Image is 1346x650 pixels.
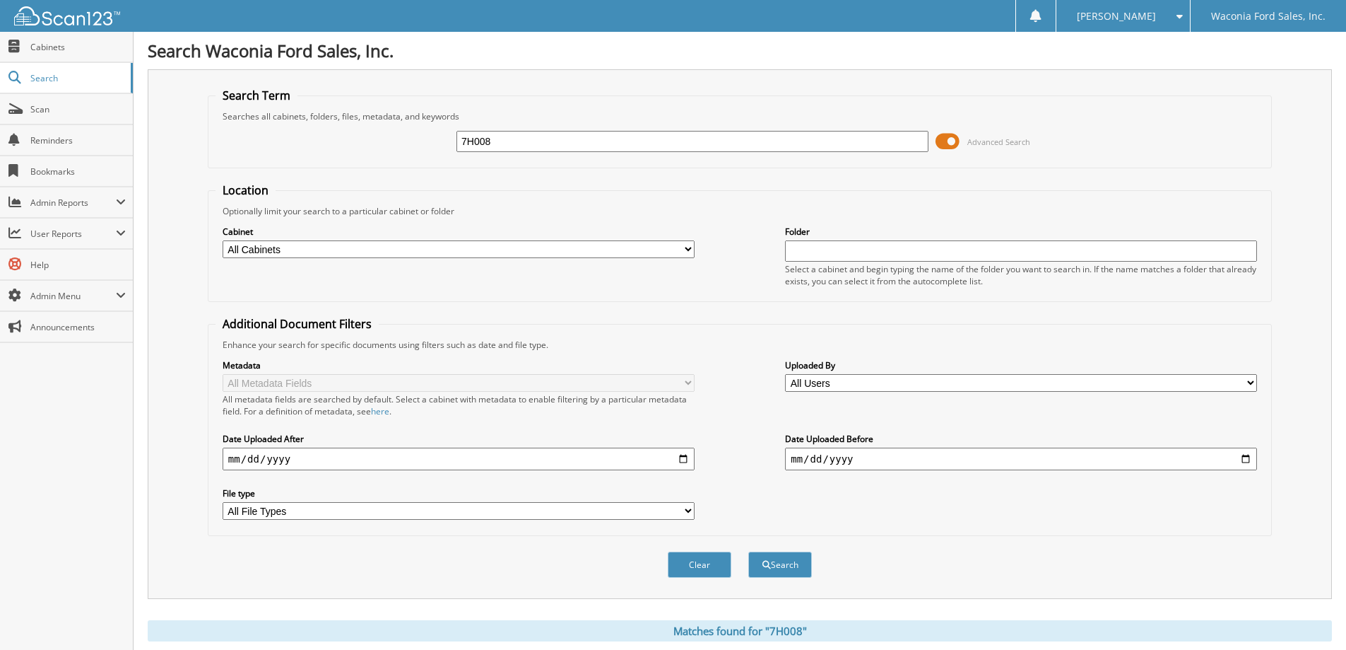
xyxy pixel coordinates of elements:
[785,448,1257,470] input: end
[216,182,276,198] legend: Location
[223,433,695,445] label: Date Uploaded After
[30,259,126,271] span: Help
[1211,12,1326,21] span: Waconia Ford Sales, Inc.
[216,88,297,103] legend: Search Term
[30,134,126,146] span: Reminders
[748,552,812,578] button: Search
[14,6,120,25] img: scan123-logo-white.svg
[30,321,126,333] span: Announcements
[148,39,1332,62] h1: Search Waconia Ford Sales, Inc.
[30,290,116,302] span: Admin Menu
[30,41,126,53] span: Cabinets
[216,316,379,332] legend: Additional Document Filters
[216,110,1264,122] div: Searches all cabinets, folders, files, metadata, and keywords
[223,487,695,499] label: File type
[223,226,695,238] label: Cabinet
[967,137,1030,147] span: Advanced Search
[223,393,695,417] div: All metadata fields are searched by default. Select a cabinet with metadata to enable filtering b...
[216,205,1264,217] div: Optionally limit your search to a particular cabinet or folder
[1077,12,1156,21] span: [PERSON_NAME]
[30,197,116,209] span: Admin Reports
[216,339,1264,351] div: Enhance your search for specific documents using filters such as date and file type.
[30,103,126,115] span: Scan
[223,448,695,470] input: start
[148,620,1332,642] div: Matches found for "7H008"
[785,226,1257,238] label: Folder
[223,359,695,371] label: Metadata
[785,263,1257,287] div: Select a cabinet and begin typing the name of the folder you want to search in. If the name match...
[371,405,389,417] a: here
[668,552,731,578] button: Clear
[30,166,126,178] span: Bookmarks
[30,228,116,240] span: User Reports
[785,359,1257,371] label: Uploaded By
[785,433,1257,445] label: Date Uploaded Before
[30,72,124,84] span: Search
